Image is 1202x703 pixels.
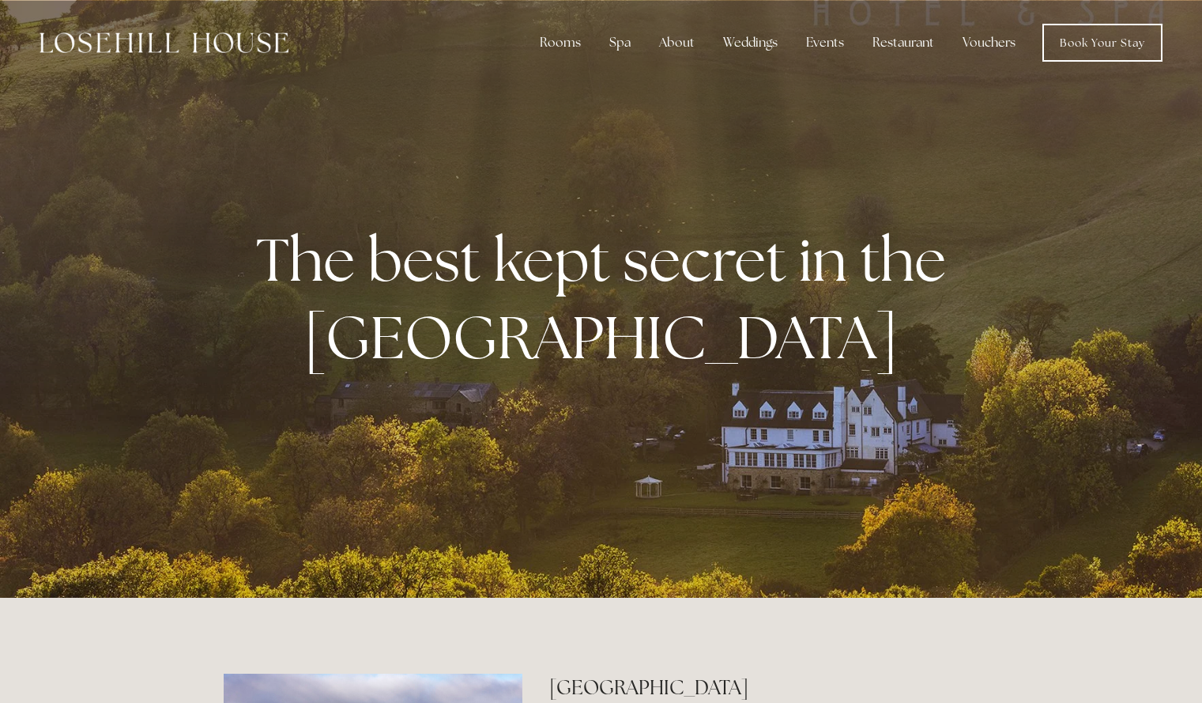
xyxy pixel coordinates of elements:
div: Restaurant [860,27,947,59]
strong: The best kept secret in the [GEOGRAPHIC_DATA] [256,221,959,376]
div: Events [793,27,857,59]
div: Spa [597,27,643,59]
a: Vouchers [950,27,1028,59]
a: Book Your Stay [1042,24,1162,62]
img: Losehill House [40,32,288,53]
div: Weddings [710,27,790,59]
div: Rooms [527,27,593,59]
h2: [GEOGRAPHIC_DATA] [549,674,978,701]
div: About [646,27,707,59]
